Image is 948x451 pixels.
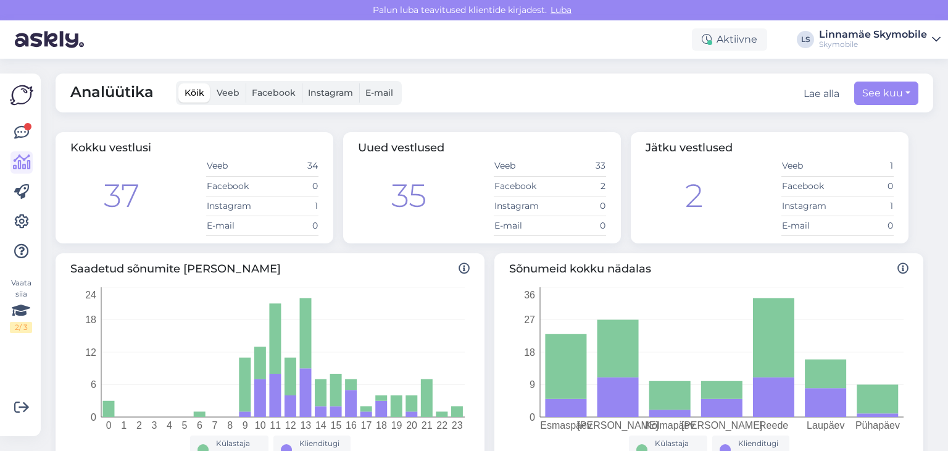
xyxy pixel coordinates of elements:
td: 1 [838,196,894,216]
td: 0 [262,216,318,235]
td: 0 [550,216,606,235]
tspan: 14 [315,420,326,431]
tspan: Pühapäev [855,420,900,431]
td: E-mail [206,216,262,235]
div: 2 [685,172,703,220]
span: Uued vestlused [358,141,444,154]
tspan: 0 [91,411,96,422]
span: E-mail [365,87,393,98]
td: Facebook [494,176,550,196]
span: Luba [547,4,575,15]
div: Klienditugi [299,438,343,449]
td: Instagram [781,196,838,216]
tspan: 21 [422,420,433,431]
button: Lae alla [804,86,839,101]
div: 35 [391,172,426,220]
tspan: 27 [524,314,535,325]
tspan: 8 [227,420,233,431]
tspan: 13 [300,420,311,431]
td: E-mail [494,216,550,235]
td: Instagram [206,196,262,216]
tspan: 18 [85,314,96,325]
td: 0 [262,176,318,196]
tspan: 1 [121,420,127,431]
tspan: 17 [361,420,372,431]
tspan: Laupäev [807,420,844,431]
div: Linnamäe Skymobile [819,30,927,40]
td: 33 [550,156,606,176]
tspan: 24 [85,289,96,300]
span: Instagram [308,87,353,98]
span: Analüütika [70,81,154,105]
tspan: 19 [391,420,402,431]
tspan: 12 [285,420,296,431]
tspan: 0 [530,411,535,422]
a: Linnamäe SkymobileSkymobile [819,30,941,49]
tspan: 6 [91,379,96,390]
td: Facebook [206,176,262,196]
div: Skymobile [819,40,927,49]
td: Veeb [781,156,838,176]
tspan: Esmaspäev [540,420,592,431]
td: 2 [550,176,606,196]
span: Facebook [252,87,296,98]
tspan: 15 [330,420,341,431]
td: 34 [262,156,318,176]
tspan: 6 [197,420,202,431]
td: Veeb [494,156,550,176]
tspan: 10 [255,420,266,431]
div: Vaata siia [10,277,32,333]
tspan: 2 [136,420,142,431]
div: LS [797,31,814,48]
button: See kuu [854,82,918,105]
tspan: 20 [406,420,417,431]
span: Kõik [185,87,204,98]
div: Külastaja [216,438,261,449]
div: Külastaja [655,438,700,449]
td: Facebook [781,176,838,196]
span: Jätku vestlused [646,141,733,154]
tspan: [PERSON_NAME] [681,420,763,431]
tspan: 3 [151,420,157,431]
div: Aktiivne [692,28,767,51]
img: Askly Logo [10,83,33,107]
tspan: 9 [243,420,248,431]
tspan: 9 [530,379,535,390]
td: Instagram [494,196,550,216]
td: 0 [838,176,894,196]
tspan: 7 [212,420,218,431]
td: Veeb [206,156,262,176]
div: Klienditugi [738,438,782,449]
tspan: 18 [524,347,535,357]
tspan: 4 [167,420,172,431]
span: Kokku vestlusi [70,141,151,154]
td: 1 [838,156,894,176]
tspan: 12 [85,347,96,357]
tspan: [PERSON_NAME] [577,420,659,431]
span: Veeb [217,87,239,98]
tspan: 22 [436,420,447,431]
tspan: 0 [106,420,112,431]
tspan: 5 [182,420,188,431]
td: 1 [262,196,318,216]
div: 2 / 3 [10,322,32,333]
tspan: Reede [759,420,788,431]
tspan: Kolmapäev [645,420,694,431]
td: E-mail [781,216,838,235]
td: 0 [550,196,606,216]
tspan: 18 [376,420,387,431]
tspan: 11 [270,420,281,431]
tspan: 36 [524,289,535,300]
div: 37 [104,172,139,220]
tspan: 23 [452,420,463,431]
span: Saadetud sõnumite [PERSON_NAME] [70,261,470,277]
tspan: 16 [346,420,357,431]
span: Sõnumeid kokku nädalas [509,261,908,277]
td: 0 [838,216,894,235]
